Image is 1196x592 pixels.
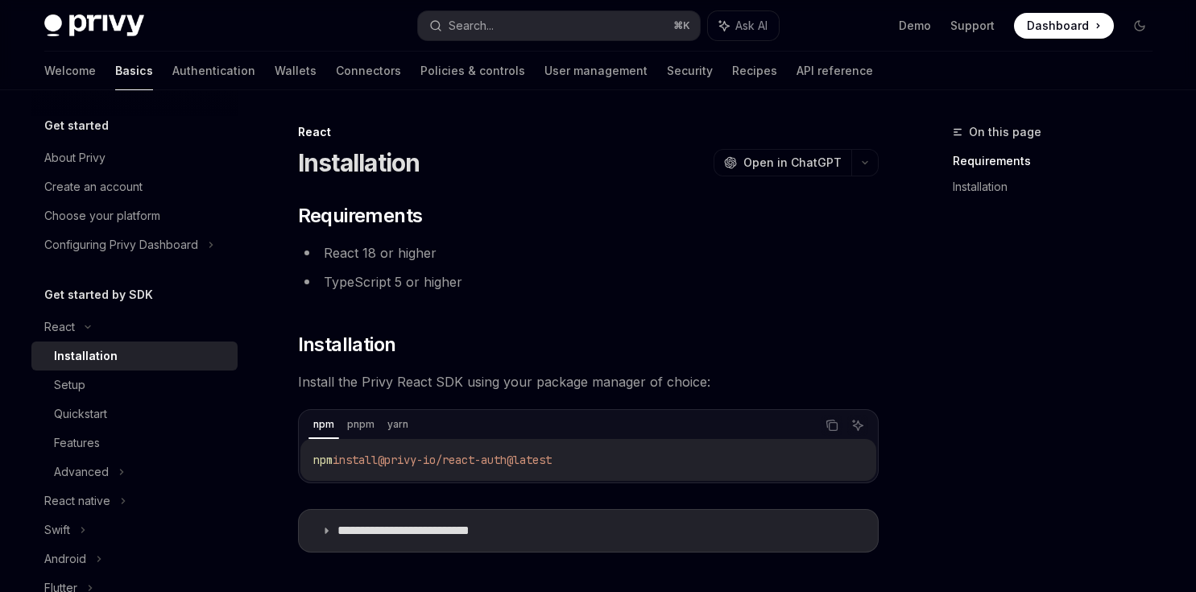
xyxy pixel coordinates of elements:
a: Choose your platform [31,201,238,230]
div: Configuring Privy Dashboard [44,235,198,255]
div: About Privy [44,148,106,168]
div: React [298,124,879,140]
a: Policies & controls [420,52,525,90]
button: Ask AI [708,11,779,40]
span: On this page [969,122,1041,142]
a: Authentication [172,52,255,90]
div: yarn [383,415,413,434]
button: Open in ChatGPT [714,149,851,176]
a: Requirements [953,148,1165,174]
a: User management [544,52,648,90]
span: Installation [298,332,396,358]
div: Android [44,549,86,569]
h5: Get started [44,116,109,135]
div: Swift [44,520,70,540]
button: Toggle dark mode [1127,13,1153,39]
div: Setup [54,375,85,395]
div: Search... [449,16,494,35]
span: Requirements [298,203,423,229]
a: Setup [31,371,238,399]
span: npm [313,453,333,467]
button: Ask AI [847,415,868,436]
li: TypeScript 5 or higher [298,271,879,293]
h5: Get started by SDK [44,285,153,304]
span: Ask AI [735,18,768,34]
a: Connectors [336,52,401,90]
a: Quickstart [31,399,238,428]
img: dark logo [44,14,144,37]
button: Search...⌘K [418,11,700,40]
a: API reference [797,52,873,90]
div: Quickstart [54,404,107,424]
a: Basics [115,52,153,90]
div: React native [44,491,110,511]
a: Installation [953,174,1165,200]
a: Demo [899,18,931,34]
button: Copy the contents from the code block [821,415,842,436]
a: Support [950,18,995,34]
div: Choose your platform [44,206,160,226]
span: Dashboard [1027,18,1089,34]
span: ⌘ K [673,19,690,32]
a: Welcome [44,52,96,90]
h1: Installation [298,148,420,177]
a: Recipes [732,52,777,90]
div: Installation [54,346,118,366]
span: install [333,453,378,467]
span: @privy-io/react-auth@latest [378,453,552,467]
li: React 18 or higher [298,242,879,264]
div: pnpm [342,415,379,434]
a: Create an account [31,172,238,201]
span: Open in ChatGPT [743,155,842,171]
a: Installation [31,342,238,371]
a: Security [667,52,713,90]
a: Features [31,428,238,457]
div: Advanced [54,462,109,482]
div: Create an account [44,177,143,197]
a: About Privy [31,143,238,172]
a: Dashboard [1014,13,1114,39]
div: npm [308,415,339,434]
div: React [44,317,75,337]
a: Wallets [275,52,317,90]
div: Features [54,433,100,453]
span: Install the Privy React SDK using your package manager of choice: [298,371,879,393]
